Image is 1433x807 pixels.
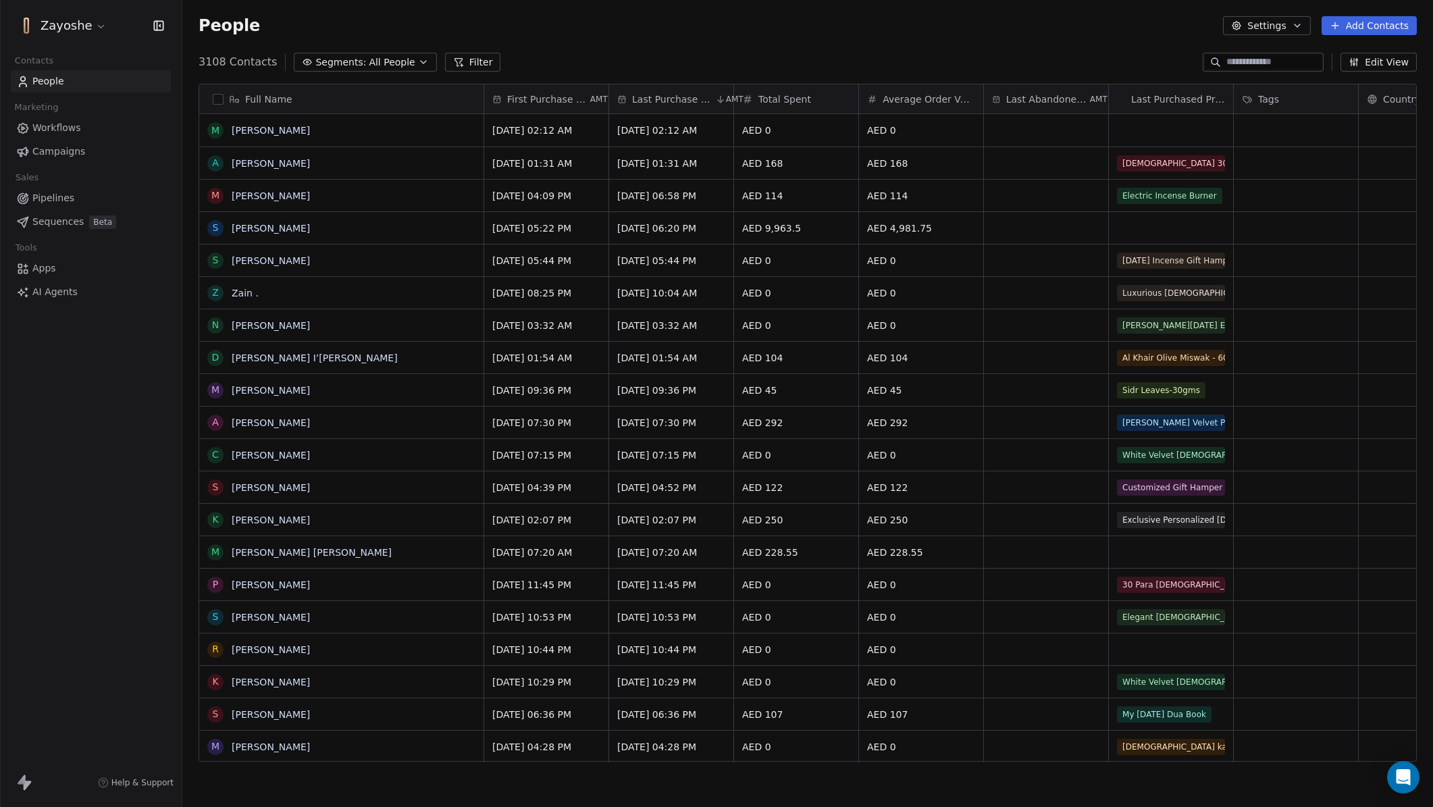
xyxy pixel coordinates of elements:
[867,610,975,624] span: AED 0
[617,578,725,592] span: [DATE] 11:45 PM
[1131,93,1225,106] span: Last Purchased Products
[1090,94,1108,105] span: AMT
[1117,317,1225,334] span: [PERSON_NAME][DATE] Exclusive Luxury Gift Set
[742,610,850,624] span: AED 0
[232,677,310,687] a: [PERSON_NAME]
[742,513,850,527] span: AED 250
[867,222,975,235] span: AED 4,981.75
[492,675,600,689] span: [DATE] 10:29 PM
[11,70,171,93] a: People
[232,579,310,590] a: [PERSON_NAME]
[212,642,219,656] div: R
[212,513,218,527] div: K
[492,286,600,300] span: [DATE] 08:25 PM
[199,54,277,70] span: 3108 Contacts
[232,482,310,493] a: [PERSON_NAME]
[867,448,975,462] span: AED 0
[734,84,858,113] div: Total Spent
[617,189,725,203] span: [DATE] 06:58 PM
[1117,479,1225,496] span: Customized Gift Hamper for Special Occasions
[213,480,219,494] div: S
[742,675,850,689] span: AED 0
[199,84,484,113] div: Full Name
[232,190,310,201] a: [PERSON_NAME]
[11,257,171,280] a: Apps
[617,643,725,656] span: [DATE] 10:44 PM
[867,708,975,721] span: AED 107
[867,319,975,332] span: AED 0
[32,215,84,229] span: Sequences
[492,416,600,429] span: [DATE] 07:30 PM
[742,254,850,267] span: AED 0
[245,93,292,106] span: Full Name
[445,53,501,72] button: Filter
[742,384,850,397] span: AED 45
[867,157,975,170] span: AED 168
[742,286,850,300] span: AED 0
[617,384,725,397] span: [DATE] 09:36 PM
[617,708,725,721] span: [DATE] 06:36 PM
[867,546,975,559] span: AED 228.55
[9,51,59,71] span: Contacts
[867,513,975,527] span: AED 250
[32,145,85,159] span: Campaigns
[232,547,392,558] a: [PERSON_NAME] [PERSON_NAME]
[742,546,850,559] span: AED 228.55
[758,93,811,106] span: Total Spent
[89,215,116,229] span: Beta
[232,288,259,298] a: Zain .
[617,740,725,754] span: [DATE] 04:28 PM
[492,189,600,203] span: [DATE] 04:09 PM
[41,17,93,34] span: Zayoshe
[315,55,366,70] span: Segments:
[867,189,975,203] span: AED 114
[617,416,725,429] span: [DATE] 07:30 PM
[492,351,600,365] span: [DATE] 01:54 AM
[492,578,600,592] span: [DATE] 11:45 PM
[867,286,975,300] span: AED 0
[742,189,850,203] span: AED 114
[211,383,219,397] div: M
[212,675,218,689] div: K
[742,643,850,656] span: AED 0
[742,351,850,365] span: AED 104
[111,777,174,788] span: Help & Support
[492,481,600,494] span: [DATE] 04:39 PM
[492,513,600,527] span: [DATE] 02:07 PM
[742,708,850,721] span: AED 107
[492,610,600,624] span: [DATE] 10:53 PM
[232,158,310,169] a: [PERSON_NAME]
[1234,84,1358,113] div: Tags
[211,124,219,138] div: M
[1322,16,1417,35] button: Add Contacts
[212,318,219,332] div: N
[617,546,725,559] span: [DATE] 07:20 AM
[617,513,725,527] span: [DATE] 02:07 PM
[867,740,975,754] span: AED 0
[617,610,725,624] span: [DATE] 10:53 PM
[232,353,398,363] a: [PERSON_NAME] I’[PERSON_NAME]
[742,124,850,137] span: AED 0
[211,188,219,203] div: M
[212,286,219,300] div: Z
[742,416,850,429] span: AED 292
[1387,761,1419,793] div: Open Intercom Messenger
[9,238,43,258] span: Tools
[617,448,725,462] span: [DATE] 07:15 PM
[1117,512,1225,528] span: Exclusive Personalized [DEMOGRAPHIC_DATA] Gift Set - White
[617,286,725,300] span: [DATE] 10:04 AM
[11,140,171,163] a: Campaigns
[492,448,600,462] span: [DATE] 07:15 PM
[232,125,310,136] a: [PERSON_NAME]
[1117,739,1225,755] span: [DEMOGRAPHIC_DATA] kareem (Urdu) 12 / 9T
[232,709,310,720] a: [PERSON_NAME]
[11,117,171,139] a: Workflows
[742,157,850,170] span: AED 168
[590,94,608,105] span: AMT
[199,114,484,762] div: grid
[1109,84,1233,113] div: WooocommerceLast Purchased Products
[232,515,310,525] a: [PERSON_NAME]
[867,351,975,365] span: AED 104
[742,578,850,592] span: AED 0
[1117,577,1225,593] span: 30 Para [DEMOGRAPHIC_DATA] [DEMOGRAPHIC_DATA] Gift Set For Her - Beige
